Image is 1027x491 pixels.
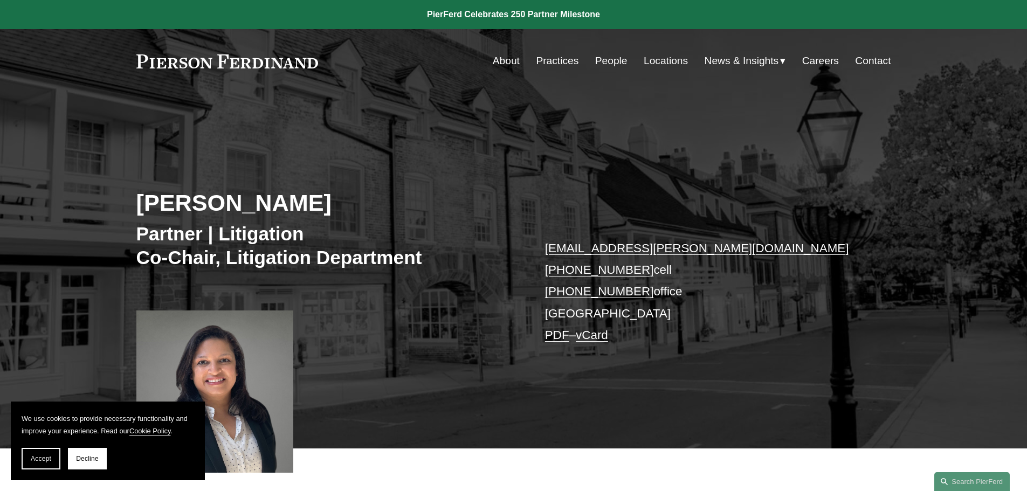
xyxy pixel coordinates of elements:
[545,263,654,276] a: [PHONE_NUMBER]
[68,448,107,469] button: Decline
[705,52,779,71] span: News & Insights
[705,51,786,71] a: folder dropdown
[644,51,688,71] a: Locations
[136,189,514,217] h2: [PERSON_NAME]
[76,455,99,462] span: Decline
[855,51,891,71] a: Contact
[536,51,578,71] a: Practices
[595,51,628,71] a: People
[934,472,1010,491] a: Search this site
[22,448,60,469] button: Accept
[545,328,569,342] a: PDF
[136,222,514,269] h3: Partner | Litigation Co-Chair, Litigation Department
[129,427,171,435] a: Cookie Policy
[545,285,654,298] a: [PHONE_NUMBER]
[22,412,194,437] p: We use cookies to provide necessary functionality and improve your experience. Read our .
[545,241,849,255] a: [EMAIL_ADDRESS][PERSON_NAME][DOMAIN_NAME]
[545,238,859,347] p: cell office [GEOGRAPHIC_DATA] –
[576,328,608,342] a: vCard
[802,51,839,71] a: Careers
[31,455,51,462] span: Accept
[493,51,520,71] a: About
[11,402,205,480] section: Cookie banner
